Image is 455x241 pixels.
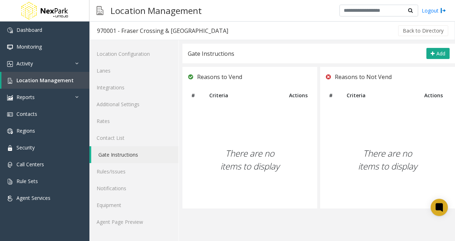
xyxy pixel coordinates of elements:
button: Add [426,48,450,59]
span: Location Management [16,77,74,84]
span: Activity [16,60,33,67]
a: Equipment [89,197,178,213]
img: 'icon' [7,145,13,151]
span: Reports [16,94,35,100]
img: 'icon' [7,78,13,84]
th: Actions [419,87,451,104]
span: Reasons to Vend [197,72,242,82]
a: Integrations [89,79,178,96]
img: logout [440,7,446,14]
img: 'icon' [7,162,13,168]
img: 'icon' [7,128,13,134]
a: Additional Settings [89,96,178,113]
span: Regions [16,127,35,134]
img: 'icon' [7,95,13,100]
span: Dashboard [16,26,42,33]
a: Gate Instructions [91,146,178,163]
span: Agent Services [16,195,50,201]
span: Reasons to Not Vend [335,72,392,82]
a: Contact List [89,129,178,146]
img: 'icon' [7,44,13,50]
img: 'icon' [7,112,13,117]
th: # [186,87,204,104]
span: Add [436,50,445,57]
img: 'icon' [7,61,13,67]
img: 'icon' [7,28,13,33]
th: Criteria [341,87,419,104]
h3: Location Management [107,2,205,19]
a: Rules/Issues [89,163,178,180]
th: # [324,87,341,104]
img: pageIcon [97,2,103,19]
a: Notifications [89,180,178,197]
img: close [326,72,331,82]
div: 970001 - Fraser Crossing & [GEOGRAPHIC_DATA] [97,26,228,35]
a: Logout [422,7,446,14]
a: Location Configuration [89,45,178,62]
img: 'icon' [7,196,13,201]
img: 'icon' [7,179,13,185]
a: Lanes [89,62,178,79]
span: Security [16,144,35,151]
span: Rule Sets [16,178,38,185]
a: Location Management [1,72,89,89]
button: Back to Directory [398,25,448,36]
div: There are no items to display [320,111,455,208]
th: Actions [284,87,314,104]
span: Monitoring [16,43,42,50]
span: Call Centers [16,161,44,168]
div: Gate Instructions [188,49,234,58]
a: Agent Page Preview [89,213,178,230]
a: Rates [89,113,178,129]
span: Contacts [16,110,37,117]
img: check [188,72,194,82]
th: Criteria [204,87,284,104]
div: There are no items to display [182,111,317,208]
